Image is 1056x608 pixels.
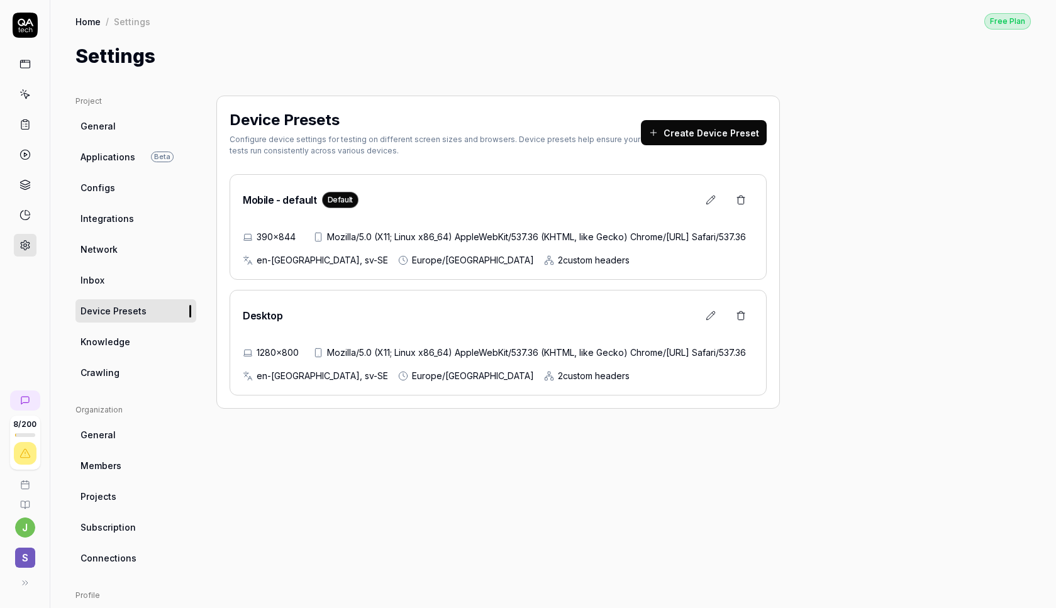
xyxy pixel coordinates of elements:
[641,120,767,145] button: Create Device Preset
[81,243,118,256] span: Network
[114,15,150,28] div: Settings
[81,274,104,287] span: Inbox
[81,521,136,534] span: Subscription
[5,490,45,510] a: Documentation
[75,176,196,199] a: Configs
[75,42,155,70] h1: Settings
[81,181,115,194] span: Configs
[81,459,121,472] span: Members
[75,516,196,539] a: Subscription
[13,421,36,428] span: 8 / 200
[75,546,196,570] a: Connections
[75,454,196,477] a: Members
[230,134,641,157] div: Configure device settings for testing on different screen sizes and browsers. Device presets help...
[412,369,534,382] span: Europe/[GEOGRAPHIC_DATA]
[230,109,340,131] h2: Device Presets
[257,346,299,359] span: 1280×800
[81,490,116,503] span: Projects
[75,96,196,107] div: Project
[75,590,196,601] div: Profile
[81,551,136,565] span: Connections
[75,15,101,28] a: Home
[81,366,119,379] span: Crawling
[81,119,116,133] span: General
[15,548,35,568] span: S
[243,308,282,323] h2: Desktop
[625,255,630,265] span: s
[106,15,109,28] div: /
[10,390,40,411] a: New conversation
[984,13,1031,30] button: Free Plan
[75,268,196,292] a: Inbox
[257,230,296,243] span: 390×844
[5,470,45,490] a: Book a call with us
[75,114,196,138] a: General
[75,423,196,446] a: General
[243,192,358,208] h2: Mobile - default
[558,369,630,382] span: 2 custom header
[151,152,174,162] span: Beta
[81,428,116,441] span: General
[81,150,135,163] span: Applications
[257,369,388,382] span: en-[GEOGRAPHIC_DATA], sv-SE
[322,192,358,208] div: Default
[81,304,147,318] span: Device Presets
[81,212,134,225] span: Integrations
[75,330,196,353] a: Knowledge
[75,404,196,416] div: Organization
[81,335,130,348] span: Knowledge
[327,346,746,359] span: Mozilla/5.0 (X11; Linux x86_64) AppleWebKit/537.36 (KHTML, like Gecko) Chrome/[URL] Safari/537.36
[75,238,196,261] a: Network
[15,517,35,538] button: j
[412,253,534,267] span: Europe/[GEOGRAPHIC_DATA]
[75,485,196,508] a: Projects
[75,299,196,323] a: Device Presets
[75,145,196,169] a: ApplicationsBeta
[257,253,388,267] span: en-[GEOGRAPHIC_DATA], sv-SE
[75,361,196,384] a: Crawling
[75,207,196,230] a: Integrations
[327,230,746,243] span: Mozilla/5.0 (X11; Linux x86_64) AppleWebKit/537.36 (KHTML, like Gecko) Chrome/[URL] Safari/537.36
[625,370,630,381] span: s
[5,538,45,570] button: S
[558,253,630,267] span: 2 custom header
